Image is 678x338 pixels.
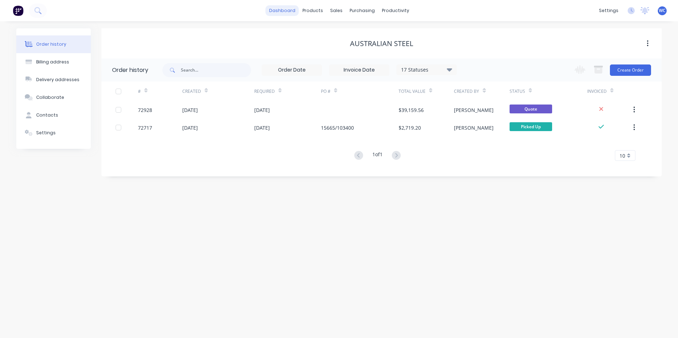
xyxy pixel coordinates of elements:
div: Australian Steel [350,39,413,48]
div: $39,159.56 [399,106,424,114]
div: [DATE] [182,124,198,131]
button: Billing address [16,53,91,71]
div: # [138,88,141,95]
div: Collaborate [36,94,64,101]
div: products [299,5,327,16]
span: WC [659,7,666,14]
div: Invoiced [587,88,607,95]
div: [DATE] [182,106,198,114]
div: [DATE] [254,106,270,114]
img: Factory [13,5,23,16]
div: 1 of 1 [372,151,383,161]
button: Contacts [16,106,91,124]
div: Created By [454,88,479,95]
div: Status [510,81,587,101]
span: Quote [510,105,552,113]
div: Created By [454,81,509,101]
div: 72928 [138,106,152,114]
div: Order history [112,66,148,74]
div: 15665/103400 [321,124,354,131]
div: purchasing [346,5,378,16]
button: Collaborate [16,89,91,106]
a: dashboard [266,5,299,16]
div: # [138,81,182,101]
button: Settings [16,124,91,142]
div: Required [254,81,321,101]
div: Created [182,81,254,101]
button: Order history [16,35,91,53]
div: Invoiced [587,81,632,101]
button: Delivery addresses [16,71,91,89]
div: PO # [321,81,399,101]
div: Contacts [36,112,58,118]
div: [PERSON_NAME] [454,124,494,131]
div: $2,719.20 [399,124,421,131]
button: Create Order [610,64,651,76]
span: 10 [619,152,625,159]
div: Required [254,88,275,95]
div: productivity [378,5,413,16]
div: PO # [321,88,330,95]
div: settings [595,5,622,16]
div: Order history [36,41,66,47]
div: Settings [36,130,56,136]
div: Total Value [399,81,454,101]
div: Billing address [36,59,69,65]
div: Delivery addresses [36,77,79,83]
input: Order Date [262,65,322,75]
div: 17 Statuses [397,66,456,74]
div: Created [182,88,201,95]
div: Total Value [399,88,426,95]
div: [DATE] [254,124,270,131]
div: Status [510,88,525,95]
div: [PERSON_NAME] [454,106,494,114]
div: 72717 [138,124,152,131]
div: sales [327,5,346,16]
input: Invoice Date [329,65,389,75]
span: Picked Up [510,122,552,131]
input: Search... [181,63,251,77]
